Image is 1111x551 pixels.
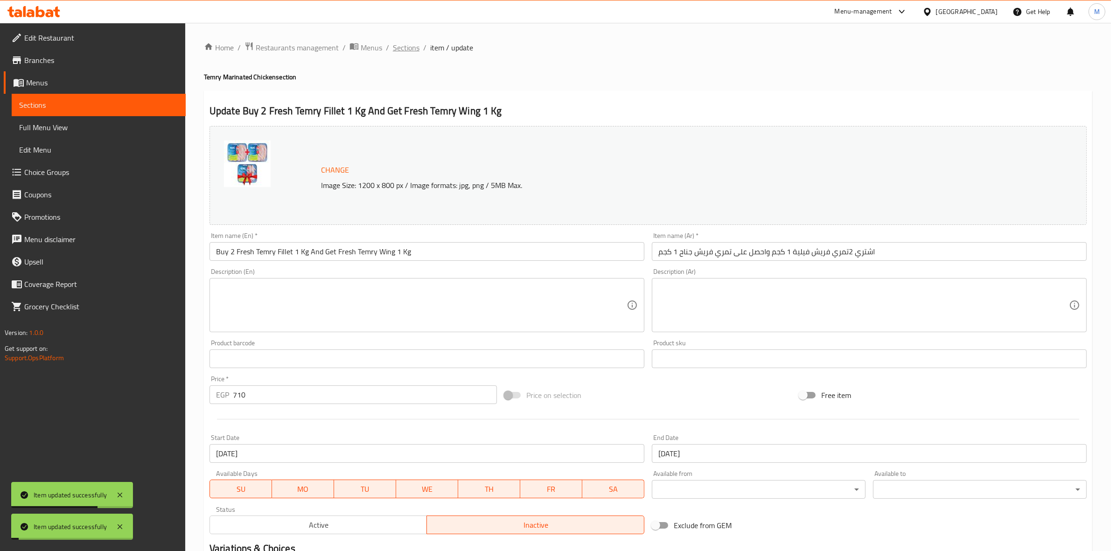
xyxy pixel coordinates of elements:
[24,55,178,66] span: Branches
[400,482,454,496] span: WE
[24,189,178,200] span: Coupons
[12,94,186,116] a: Sections
[34,522,107,532] div: Item updated successfully
[393,42,419,53] a: Sections
[321,163,349,177] span: Change
[4,71,186,94] a: Menus
[586,482,641,496] span: SA
[19,122,178,133] span: Full Menu View
[210,242,644,261] input: Enter name En
[386,42,389,53] li: /
[233,385,497,404] input: Please enter price
[24,234,178,245] span: Menu disclaimer
[4,161,186,183] a: Choice Groups
[24,32,178,43] span: Edit Restaurant
[214,518,424,532] span: Active
[24,256,178,267] span: Upsell
[272,480,334,498] button: MO
[458,480,520,498] button: TH
[4,273,186,295] a: Coverage Report
[334,480,396,498] button: TU
[361,42,382,53] span: Menus
[349,42,382,54] a: Menus
[342,42,346,53] li: /
[238,42,241,53] li: /
[835,6,892,17] div: Menu-management
[19,99,178,111] span: Sections
[582,480,644,498] button: SA
[216,389,229,400] p: EGP
[34,490,107,500] div: Item updated successfully
[520,480,582,498] button: FR
[245,42,339,54] a: Restaurants management
[5,342,48,355] span: Get support on:
[12,139,186,161] a: Edit Menu
[426,516,644,534] button: Inactive
[256,42,339,53] span: Restaurants management
[652,349,1087,368] input: Please enter product sku
[936,7,998,17] div: [GEOGRAPHIC_DATA]
[24,301,178,312] span: Grocery Checklist
[276,482,330,496] span: MO
[204,42,1092,54] nav: breadcrumb
[317,180,954,191] p: Image Size: 1200 x 800 px / Image formats: jpg, png / 5MB Max.
[224,140,271,187] img: Fresh_01638934519150035239.jpg
[4,206,186,228] a: Promotions
[524,482,579,496] span: FR
[873,480,1087,499] div: ​
[4,27,186,49] a: Edit Restaurant
[204,72,1092,82] h4: Temry Marinated Chicken section
[210,516,427,534] button: Active
[24,279,178,290] span: Coverage Report
[5,327,28,339] span: Version:
[4,295,186,318] a: Grocery Checklist
[4,251,186,273] a: Upsell
[317,160,353,180] button: Change
[19,144,178,155] span: Edit Menu
[4,183,186,206] a: Coupons
[214,482,268,496] span: SU
[210,480,272,498] button: SU
[5,352,64,364] a: Support.OpsPlatform
[204,42,234,53] a: Home
[24,167,178,178] span: Choice Groups
[4,228,186,251] a: Menu disclaimer
[338,482,392,496] span: TU
[396,480,458,498] button: WE
[4,49,186,71] a: Branches
[526,390,581,401] span: Price on selection
[24,211,178,223] span: Promotions
[423,42,426,53] li: /
[674,520,732,531] span: Exclude from GEM
[821,390,851,401] span: Free item
[210,349,644,368] input: Please enter product barcode
[210,104,1087,118] h2: Update Buy 2 Fresh Temry Fillet 1 Kg And Get Fresh Temry Wing 1 Kg
[29,327,43,339] span: 1.0.0
[1094,7,1100,17] span: M
[462,482,517,496] span: TH
[431,518,641,532] span: Inactive
[12,116,186,139] a: Full Menu View
[652,242,1087,261] input: Enter name Ar
[26,77,178,88] span: Menus
[430,42,473,53] span: item / update
[652,480,866,499] div: ​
